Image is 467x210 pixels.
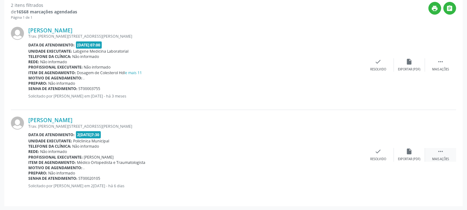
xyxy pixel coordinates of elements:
div: Resolvido [370,157,386,161]
span: Não informado [84,64,111,70]
span: Não informado [72,54,99,59]
div: Página 1 de 1 [11,15,77,20]
p: Solicitado por [PERSON_NAME] em 2[DATE] - há 6 dias [28,183,363,189]
span: Dosagem de Colesterol Hdl [77,70,142,75]
span: Médico Ortopedista e Traumatologista [77,160,146,165]
div: Mais ações [432,67,449,72]
span: Não informado [72,144,99,149]
b: Rede: [28,149,39,154]
div: Trav. [PERSON_NAME][STREET_ADDRESS][PERSON_NAME] [28,34,363,39]
span: . [84,75,85,81]
i: check [375,148,382,155]
span: Policlinica Municipal [73,138,110,144]
b: Data de atendimento: [28,42,75,48]
b: Profissional executante: [28,64,83,70]
b: Profissional executante: [28,155,83,160]
span: [PERSON_NAME] [84,155,114,160]
i: insert_drive_file [406,148,413,155]
div: Exportar (PDF) [398,67,421,72]
b: Preparo: [28,170,47,176]
i:  [446,5,453,12]
strong: 16568 marcações agendadas [16,9,77,15]
a: [PERSON_NAME] [28,117,72,123]
b: Unidade executante: [28,49,72,54]
div: Mais ações [432,157,449,161]
img: img [11,117,24,130]
p: Solicitado por [PERSON_NAME] em [DATE] - há 3 meses [28,93,363,99]
b: Telefone da clínica: [28,144,71,149]
button:  [443,2,456,15]
a: e mais 11 [125,70,142,75]
b: Data de atendimento: [28,132,75,137]
a: [PERSON_NAME] [28,27,72,34]
b: Rede: [28,59,39,64]
span: Não informado [40,149,67,154]
div: Exportar (PDF) [398,157,421,161]
b: Item de agendamento: [28,70,76,75]
button: print [428,2,441,15]
span: Não informado [49,170,75,176]
i:  [437,148,444,155]
div: Trav. [PERSON_NAME][STREET_ADDRESS][PERSON_NAME] [28,124,363,129]
i: check [375,58,382,65]
span: Não informado [40,59,67,64]
span: . [84,165,85,170]
span: ST00020105 [79,176,100,181]
div: de [11,8,77,15]
b: Telefone da clínica: [28,54,71,59]
b: Item de agendamento: [28,160,76,165]
img: img [11,27,24,40]
b: Senha de atendimento: [28,86,77,91]
div: Resolvido [370,67,386,72]
span: ST00003755 [79,86,100,91]
i:  [437,58,444,65]
b: Preparo: [28,81,47,86]
b: Unidade executante: [28,138,72,144]
b: Motivo de agendamento: [28,165,82,170]
i: print [432,5,438,12]
i: insert_drive_file [406,58,413,65]
span: Labgene Medicina Laboratorial [73,49,129,54]
b: Senha de atendimento: [28,176,77,181]
span: 2[DATE]7:30 [76,131,101,138]
div: 2 itens filtrados [11,2,77,8]
span: Não informado [49,81,75,86]
span: [DATE] 07:00 [76,41,102,49]
b: Motivo de agendamento: [28,75,82,81]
